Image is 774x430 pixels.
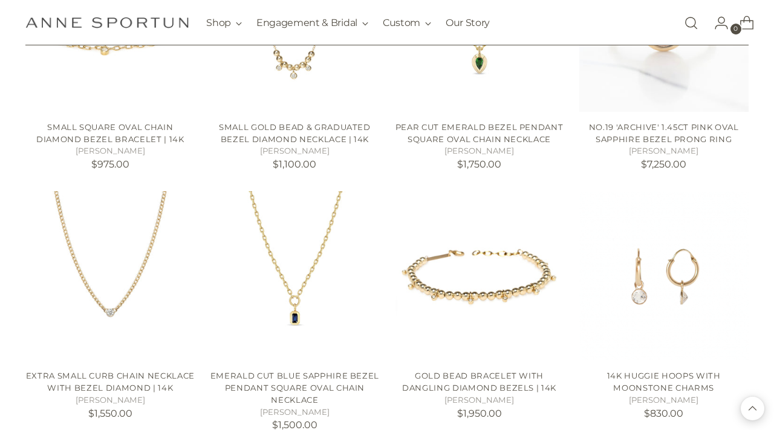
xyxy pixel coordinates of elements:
[25,17,189,28] a: Anne Sportun Fine Jewellery
[446,10,490,36] a: Our Story
[36,122,184,144] a: Small Square Oval Chain Diamond Bezel Bracelet | 14k
[273,158,316,170] span: $1,100.00
[402,371,556,393] a: Gold Bead Bracelet With Dangling Diamond Bezels | 14k
[210,371,379,404] a: Emerald Cut Blue Sapphire Bezel Pendant Square Oval Chain Necklace
[395,394,564,406] h5: [PERSON_NAME]
[579,191,749,360] a: 14k Huggie Hoops with Moonstone Charms
[457,158,501,170] span: $1,750.00
[579,145,749,157] h5: [PERSON_NAME]
[730,11,754,35] a: Open cart modal
[25,191,195,360] a: Extra Small Curb Chain Necklace With Bezel Diamond | 14k
[25,394,195,406] h5: [PERSON_NAME]
[741,397,764,420] button: Back to top
[383,10,431,36] button: Custom
[579,394,749,406] h5: [PERSON_NAME]
[395,145,564,157] h5: [PERSON_NAME]
[91,158,129,170] span: $975.00
[704,11,729,35] a: Go to the account page
[210,406,379,419] h5: [PERSON_NAME]
[210,145,379,157] h5: [PERSON_NAME]
[730,24,741,34] span: 0
[457,408,502,419] span: $1,950.00
[88,408,132,419] span: $1,550.00
[589,122,739,144] a: No.19 'Archive' 1.45ct Pink Oval Sapphire Bezel Prong Ring
[219,122,371,144] a: Small Gold Bead & Graduated Bezel Diamond Necklace | 14k
[210,191,379,360] a: Emerald Cut Blue Sapphire Bezel Pendant Square Oval Chain Necklace
[679,11,703,35] a: Open search modal
[25,145,195,157] h5: [PERSON_NAME]
[644,408,683,419] span: $830.00
[256,10,368,36] button: Engagement & Bridal
[206,10,242,36] button: Shop
[395,191,564,360] a: Gold Bead Bracelet With Dangling Diamond Bezels | 14k
[641,158,686,170] span: $7,250.00
[26,371,195,393] a: Extra Small Curb Chain Necklace With Bezel Diamond | 14k
[395,122,564,144] a: Pear Cut Emerald Bezel Pendant Square Oval Chain Necklace
[607,371,721,393] a: 14k Huggie Hoops with Moonstone Charms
